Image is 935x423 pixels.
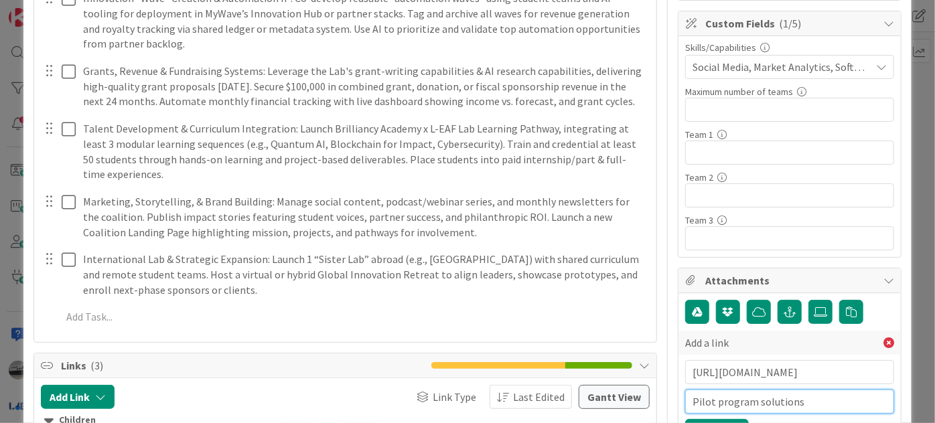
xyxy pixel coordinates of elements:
[83,64,647,109] p: Grants, Revenue & Fundraising Systems: Leverage the Lab's grant-writing capabilities & AI researc...
[579,385,650,409] button: Gantt View
[685,86,793,98] label: Maximum number of teams
[685,360,894,384] input: Paste URL...
[705,272,877,288] span: Attachments
[685,43,894,52] div: Skills/Capabilities
[705,15,877,31] span: Custom Fields
[490,385,572,409] button: Last Edited
[685,390,894,414] input: Title
[61,357,425,373] span: Links
[83,121,647,182] p: Talent Development & Curriculum Integration: Launch Brilliancy Academy x L-EAF Lab Learning Pathw...
[685,335,729,351] span: Add a link
[83,252,647,297] p: International Lab & Strategic Expansion: Launch 1 “Sister Lab” abroad (e.g., [GEOGRAPHIC_DATA]) w...
[693,59,871,75] span: Social Media, Market Analytics, Software Development and Testing, Data Analytics, Graphic Design
[90,359,103,372] span: ( 3 )
[685,214,713,226] label: Team 3
[779,17,801,30] span: ( 1/5 )
[41,385,115,409] button: Add Link
[513,389,565,405] span: Last Edited
[685,171,713,183] label: Team 2
[685,129,713,141] label: Team 1
[83,194,647,240] p: Marketing, Storytelling, & Brand Building: Manage social content, podcast/webinar series, and mon...
[433,389,476,405] span: Link Type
